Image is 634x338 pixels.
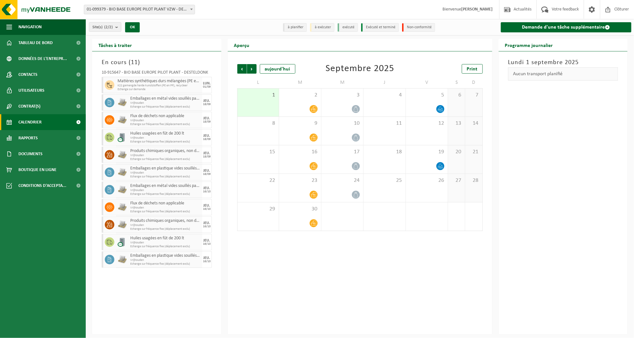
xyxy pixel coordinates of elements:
[451,92,462,99] span: 6
[130,236,201,241] span: Huiles usagées en fût de 200 lt
[367,149,402,156] span: 18
[241,177,276,184] span: 22
[18,98,40,114] span: Contrat(s)
[247,64,257,74] span: Suivant
[338,23,358,32] li: exécuté
[130,175,201,179] span: Echange sur fréquence fixe (déplacement exclu)
[367,120,402,127] span: 11
[282,120,318,127] span: 9
[130,253,201,258] span: Emballages en plastique vides souillés par des substances oxydants (comburant)
[283,23,307,32] li: à planifier
[325,149,360,156] span: 17
[260,64,295,74] div: aujourd'hui
[130,131,201,136] span: Huiles usagées en fût de 200 lt
[130,140,201,144] span: Echange sur fréquence fixe (déplacement exclu)
[130,245,201,249] span: Echange sur fréquence fixe (déplacement exclu)
[18,146,43,162] span: Documents
[204,134,210,138] div: JEU.
[130,206,201,210] span: Vrijhouden
[203,242,211,246] div: 16/10
[467,67,478,72] span: Print
[18,162,57,178] span: Boutique en ligne
[203,82,211,85] div: LUN.
[130,149,201,154] span: Produits chimiques organiques, non dangereux en petit emballage
[204,256,210,260] div: JEU.
[367,92,402,99] span: 4
[228,39,256,51] h2: Aperçu
[469,149,479,156] span: 21
[130,114,201,119] span: Flux de déchets non applicable
[204,116,210,120] div: JEU.
[18,83,44,98] span: Utilisateurs
[508,67,618,81] div: Aucun transport planifié
[118,115,127,125] img: LP-PA-00000-WDN-11
[203,85,211,89] div: 01/09
[409,149,445,156] span: 19
[130,223,201,227] span: Vrijhouden
[241,149,276,156] span: 15
[451,120,462,127] span: 13
[131,59,138,66] span: 11
[325,92,360,99] span: 3
[203,173,211,176] div: 18/09
[310,23,334,32] li: à exécuter
[409,92,445,99] span: 5
[469,177,479,184] span: 28
[367,177,402,184] span: 25
[92,39,138,51] h2: Tâches à traiter
[469,120,479,127] span: 14
[406,77,448,88] td: V
[130,189,201,192] span: Vrijhouden
[118,133,127,142] img: LP-LD-00200-CU
[118,185,127,195] img: LP-PA-00000-WDN-11
[282,206,318,213] span: 30
[465,77,482,88] td: D
[130,241,201,245] span: Vrijhouden
[102,70,212,77] div: 10-915647 - BIO BASE EUROPE PILOT PLANT - DESTELDONK
[118,98,127,107] img: LP-PA-00000-WDN-11
[125,22,140,32] button: OK
[203,190,211,193] div: 16/10
[204,186,210,190] div: JEU.
[18,67,37,83] span: Contacts
[282,149,318,156] span: 16
[279,77,321,88] td: M
[118,150,127,160] img: LP-PA-00000-WDN-11
[325,177,360,184] span: 24
[92,23,113,32] span: Site(s)
[501,22,632,32] a: Demande d'une tâche supplémentaire
[130,105,201,109] span: Echange sur fréquence fixe (déplacement exclu)
[130,183,201,189] span: Emballages en métal vides souillés par des substances dangereuses
[402,23,435,32] li: Non-conformité
[241,120,276,127] span: 8
[130,258,201,262] span: Vrijhouden
[18,130,38,146] span: Rapports
[203,155,211,158] div: 18/09
[118,79,201,84] span: Matières synthétiques durs mélangées (PE et PP), recyclables (industriel)
[130,96,201,101] span: Emballages en métal vides souillés par des substances dangereuses
[203,120,211,123] div: 18/09
[364,77,406,88] td: J
[508,58,618,67] h3: Lundi 1 septembre 2025
[130,123,201,126] span: Echange sur fréquence fixe (déplacement exclu)
[130,166,201,171] span: Emballages en plastique vides souillés par des substances oxydants (comburant)
[326,64,394,74] div: Septembre 2025
[499,39,559,51] h2: Programme journalier
[102,58,212,67] h3: En cours ( )
[130,157,201,161] span: Echange sur fréquence fixe (déplacement exclu)
[130,201,201,206] span: Flux de déchets non applicable
[203,103,211,106] div: 18/09
[241,92,276,99] span: 1
[130,192,201,196] span: Echange sur fréquence fixe (déplacement exclu)
[118,88,201,91] span: Echange sur demande
[130,210,201,214] span: Echange sur fréquence fixe (déplacement exclu)
[84,5,195,14] span: 01-099379 - BIO BASE EUROPE PILOT PLANT VZW - DESTELDONK
[204,239,210,242] div: JEU.
[237,64,247,74] span: Précédent
[18,35,53,51] span: Tableau de bord
[18,19,42,35] span: Navigation
[451,149,462,156] span: 20
[130,171,201,175] span: Vrijhouden
[118,168,127,177] img: LP-PA-00000-WDN-11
